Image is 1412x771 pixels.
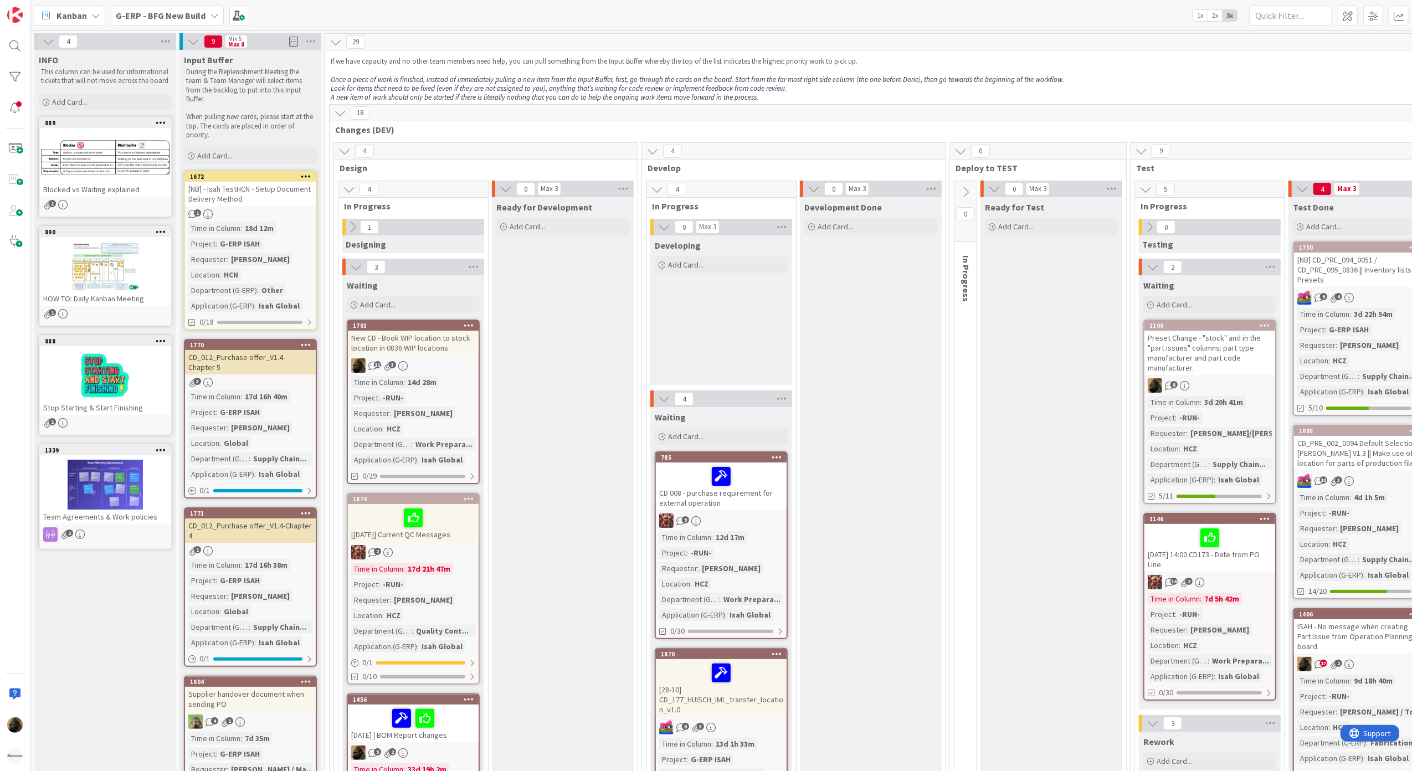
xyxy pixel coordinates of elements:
[1144,524,1275,572] div: [DATE] 14:00 CD173 - Date from PO Line
[351,545,366,559] img: JK
[1170,381,1178,388] span: 8
[405,376,439,388] div: 14d 28m
[510,222,545,232] span: Add Card...
[249,453,250,465] span: :
[656,453,787,462] div: 785
[194,378,201,385] span: 3
[185,340,316,374] div: 1770CD_012_Purchase offer_V1.4- Chapter 5
[1148,575,1162,589] img: JK
[228,253,292,265] div: [PERSON_NAME]
[188,406,215,418] div: Project
[1193,10,1208,21] span: 1x
[1337,339,1401,351] div: [PERSON_NAME]
[185,518,316,543] div: CD_012_Purchase offer_V1.4-Chapter 4
[391,407,455,419] div: [PERSON_NAME]
[1297,323,1324,336] div: Project
[59,35,78,48] span: 4
[1144,331,1275,375] div: Preset Change - "stock" and in the "part issues" columns: part type manufacturer and part code ma...
[849,186,866,192] div: Max 3
[378,392,380,404] span: :
[659,531,711,543] div: Time in Column
[7,7,23,23] img: Visit kanbanzone.com
[353,322,479,330] div: 1701
[384,423,403,435] div: HCZ
[348,504,479,542] div: [[DATE]] Current QC Messages
[242,390,290,403] div: 17d 16h 40m
[340,162,624,173] span: Design
[331,92,758,102] em: A new item of work should only be started if there is literally nothing that you can do to help t...
[1297,538,1328,550] div: Location
[348,695,479,742] div: 1456[DATE] | BOM Report changes
[1149,322,1275,330] div: 1100
[360,220,379,234] span: 1
[188,390,240,403] div: Time in Column
[7,748,23,764] img: avatar
[185,677,316,687] div: 1604
[240,390,242,403] span: :
[346,239,386,250] span: Designing
[367,260,386,274] span: 3
[49,418,56,425] span: 1
[668,183,686,196] span: 4
[256,300,302,312] div: Isah Global
[240,222,242,234] span: :
[1297,474,1312,488] img: JK
[824,182,843,196] span: 0
[219,269,221,281] span: :
[1157,756,1192,766] span: Add Card...
[656,462,787,510] div: CD 008 - purchase requirement for external operation
[516,182,535,196] span: 0
[1324,507,1326,519] span: :
[1336,339,1337,351] span: :
[1330,354,1349,367] div: HCZ
[1144,321,1275,375] div: 1100Preset Change - "stock" and in the "part issues" columns: part type manufacturer and part cod...
[1215,474,1262,486] div: Isah Global
[374,548,381,555] span: 2
[331,84,787,93] em: Look for items that need to be fixed (even if they are not assigned to you), anything that’s wait...
[675,220,694,234] span: 0
[1208,458,1210,470] span: :
[1336,522,1337,534] span: :
[648,162,932,173] span: Develop
[998,222,1034,232] span: Add Card...
[1186,427,1188,439] span: :
[686,547,688,559] span: :
[1143,280,1174,291] span: Waiting
[652,201,782,212] span: In Progress
[1148,443,1179,455] div: Location
[259,284,286,296] div: Other
[221,269,241,281] div: HCN
[23,2,50,15] span: Support
[188,453,249,465] div: Department (G-ERP)
[348,321,479,355] div: 1701New CD - Book WIP location to stock location in 0836 WIP locations
[656,649,787,717] div: 1870[28-10] CD_177_HUISCH_IML_transfer_location_v1.0
[1249,6,1332,25] input: Quick Filter...
[413,438,475,450] div: Work Prepara...
[40,400,171,415] div: Stop Starting & Start Finishing
[348,746,479,760] div: ND
[655,240,701,251] span: Developing
[45,228,171,236] div: 890
[1326,323,1372,336] div: G-ERP ISAH
[711,531,713,543] span: :
[49,309,56,316] span: 1
[1149,515,1275,523] div: 1146
[1297,290,1312,305] img: JK
[1335,476,1342,484] span: 3
[194,209,201,217] span: 1
[348,656,479,670] div: 0/1
[1349,308,1351,320] span: :
[40,182,171,197] div: Blocked vs Waiting explained
[1351,491,1388,503] div: 4d 1h 5m
[1358,370,1359,382] span: :
[204,35,223,48] span: 9
[1005,182,1024,196] span: 0
[348,494,479,504] div: 1874
[184,54,233,65] span: Input Buffer
[656,453,787,510] div: 785CD 008 - purchase requirement for external operation
[215,406,217,418] span: :
[1144,514,1275,524] div: 1146
[688,547,714,559] div: -RUN-
[185,652,316,666] div: 0/1
[250,453,309,465] div: Supply Chain...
